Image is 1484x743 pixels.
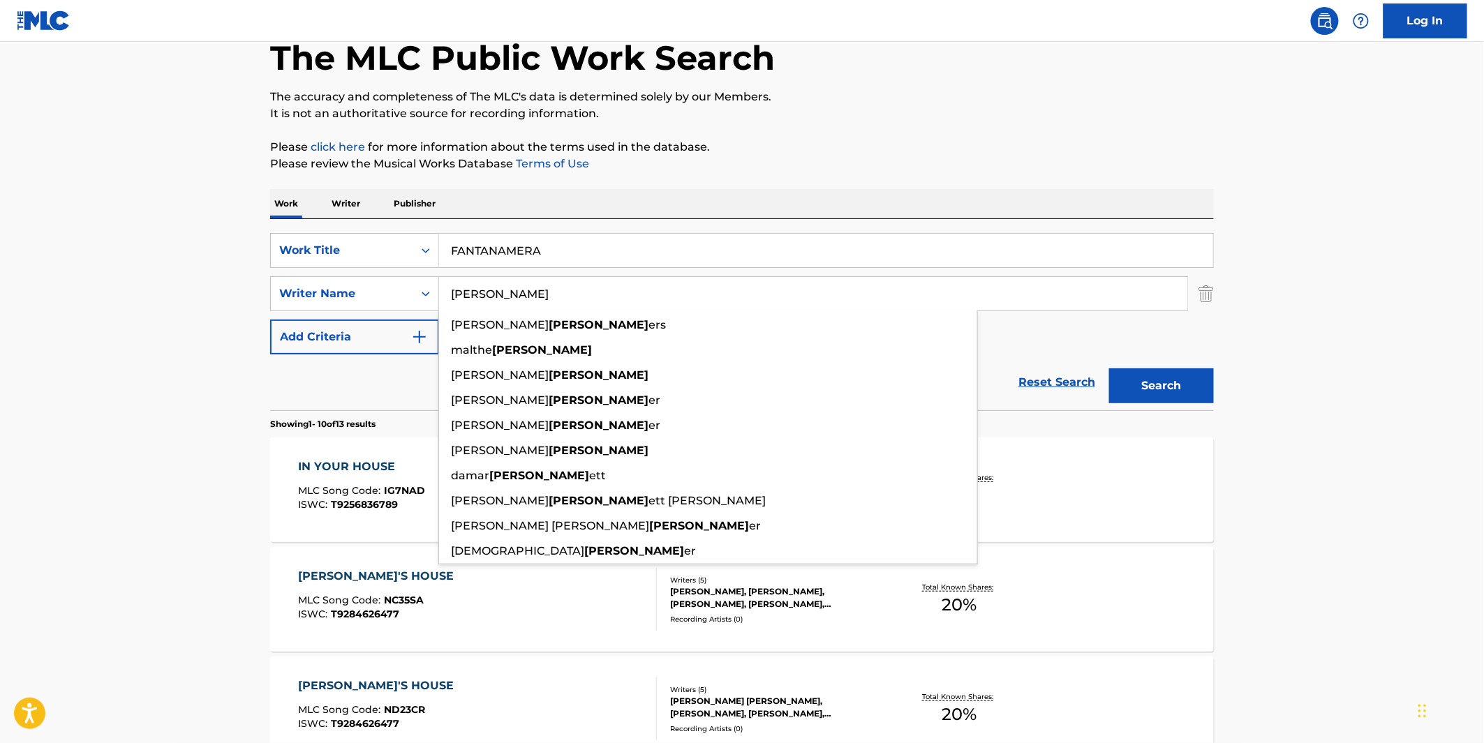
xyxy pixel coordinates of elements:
span: T9284626477 [332,717,400,730]
a: Public Search [1311,7,1339,35]
span: T9284626477 [332,608,400,620]
span: [DEMOGRAPHIC_DATA] [451,544,584,557]
div: Writers ( 5 ) [670,684,881,695]
strong: [PERSON_NAME] [549,318,648,331]
strong: [PERSON_NAME] [584,544,684,557]
p: The accuracy and completeness of The MLC's data is determined solely by our Members. [270,89,1214,105]
div: [PERSON_NAME]'S HOUSE [299,677,461,694]
span: [PERSON_NAME] [451,494,549,507]
button: Search [1109,368,1214,403]
form: Search Form [270,233,1214,410]
span: ISWC : [299,498,332,511]
a: Log In [1383,3,1467,38]
strong: [PERSON_NAME] [549,444,648,457]
span: ett [PERSON_NAME] [648,494,766,507]
span: IG7NAD [385,484,426,497]
strong: [PERSON_NAME] [492,343,592,357]
img: Delete Criterion [1199,276,1214,311]
span: er [648,393,660,407]
img: help [1353,13,1370,29]
span: MLC Song Code : [299,484,385,497]
strong: [PERSON_NAME] [549,393,648,407]
div: IN YOUR HOUSE [299,458,426,475]
span: [PERSON_NAME] [PERSON_NAME] [451,519,649,532]
p: Total Known Shares: [922,691,997,702]
span: ers [648,318,666,331]
span: er [648,419,660,432]
strong: [PERSON_NAME] [549,419,648,432]
strong: [PERSON_NAME] [549,494,648,507]
a: Terms of Use [513,157,589,170]
div: Recording Artists ( 0 ) [670,614,881,624]
img: search [1316,13,1333,29]
span: er [749,519,761,532]
div: [PERSON_NAME] [PERSON_NAME], [PERSON_NAME], [PERSON_NAME], [PERSON_NAME], [PERSON_NAME] [670,695,881,720]
p: Please for more information about the terms used in the database. [270,139,1214,156]
p: Writer [327,189,364,218]
span: [PERSON_NAME] [451,368,549,382]
div: Help [1347,7,1375,35]
p: Publisher [389,189,440,218]
img: MLC Logo [17,10,71,31]
strong: [PERSON_NAME] [489,469,589,482]
p: Work [270,189,302,218]
a: Reset Search [1011,367,1102,398]
span: NC35SA [385,594,424,606]
span: ISWC : [299,608,332,620]
span: [PERSON_NAME] [451,318,549,331]
button: Add Criteria [270,320,439,354]
span: [PERSON_NAME] [451,419,549,432]
iframe: Chat Widget [1414,676,1484,743]
span: ND23CR [385,703,426,716]
span: [PERSON_NAME] [451,393,549,407]
strong: [PERSON_NAME] [549,368,648,382]
img: 9d2ae6d4665cec9f34b9.svg [411,329,428,345]
a: IN YOUR HOUSEMLC Song Code:IG7NADISWC:T9256836789Writers (2)[PERSON_NAME] [PERSON_NAME], [PERSON_... [270,437,1214,542]
span: ISWC : [299,717,332,730]
span: [PERSON_NAME] [451,444,549,457]
h1: The MLC Public Work Search [270,37,775,79]
div: Writers ( 5 ) [670,575,881,585]
div: [PERSON_NAME], [PERSON_NAME], [PERSON_NAME], [PERSON_NAME], [PERSON_NAME] [PERSON_NAME] [670,585,881,610]
span: MLC Song Code : [299,594,385,606]
p: Total Known Shares: [922,582,997,592]
span: MLC Song Code : [299,703,385,716]
a: [PERSON_NAME]'S HOUSEMLC Song Code:NC35SAISWC:T9284626477Writers (5)[PERSON_NAME], [PERSON_NAME],... [270,547,1214,652]
p: Please review the Musical Works Database [270,156,1214,172]
div: Recording Artists ( 0 ) [670,723,881,734]
div: Drag [1418,690,1427,732]
span: 20 % [942,702,977,727]
a: click here [311,140,365,153]
span: er [684,544,696,557]
strong: [PERSON_NAME] [649,519,749,532]
span: malthe [451,343,492,357]
span: damar [451,469,489,482]
span: T9256836789 [332,498,399,511]
div: Writer Name [279,285,405,302]
p: Showing 1 - 10 of 13 results [270,418,376,430]
p: It is not an authoritative source for recording information. [270,105,1214,122]
span: ett [589,469,606,482]
span: 20 % [942,592,977,617]
div: Work Title [279,242,405,259]
div: [PERSON_NAME]'S HOUSE [299,568,461,585]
